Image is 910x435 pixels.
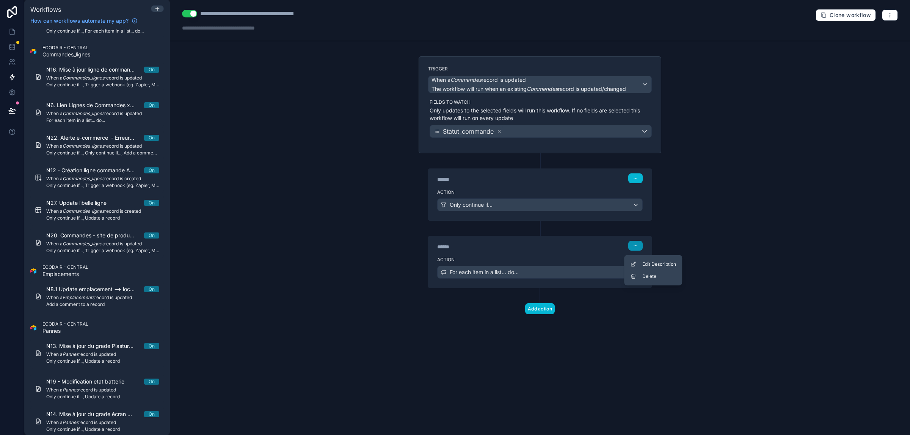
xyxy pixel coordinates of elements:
[830,12,871,19] span: Clone workflow
[816,9,876,21] button: Clone workflow
[642,261,676,267] span: Edit Description
[430,125,652,138] button: Statut_commande
[431,86,626,92] span: The workflow will run when an existing record is updated/changed
[431,76,526,84] span: When a record is updated
[627,258,679,270] button: Edit Description
[437,198,643,211] button: Only continue if...
[450,268,519,276] span: For each item in a list... do...
[30,6,61,13] span: Workflows
[525,303,555,314] button: Add action
[437,257,643,263] label: Action
[450,76,482,83] em: Commandes
[430,107,652,122] p: Only updates to the selected fields will run this workflow. If no fields are selected this workfl...
[450,201,493,209] span: Only continue if...
[642,273,656,279] span: Delete
[527,86,558,92] em: Commandes
[437,266,643,279] button: For each item in a list... do...
[627,270,679,282] button: Delete
[428,66,652,72] label: Trigger
[430,99,652,105] label: Fields to watch
[443,127,494,136] span: Statut_commande
[428,76,652,93] button: When aCommandesrecord is updatedThe workflow will run when an existingCommandesrecord is updated/...
[30,17,129,25] span: How can workflows automate my app?
[437,189,643,195] label: Action
[27,17,141,25] a: How can workflows automate my app?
